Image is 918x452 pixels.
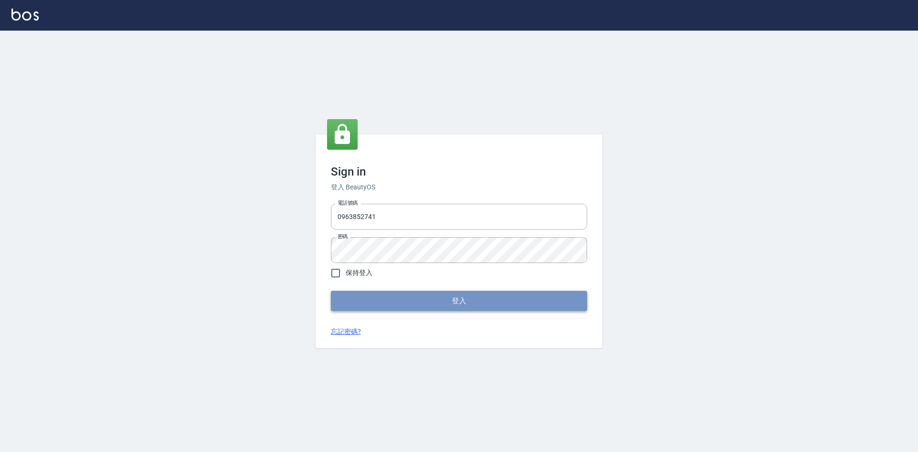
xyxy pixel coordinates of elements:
[346,268,372,278] span: 保持登入
[331,165,587,178] h3: Sign in
[331,182,587,192] h6: 登入 BeautyOS
[331,327,361,337] a: 忘記密碼?
[11,9,39,21] img: Logo
[338,233,348,240] label: 密碼
[338,199,358,207] label: 電話號碼
[331,291,587,311] button: 登入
